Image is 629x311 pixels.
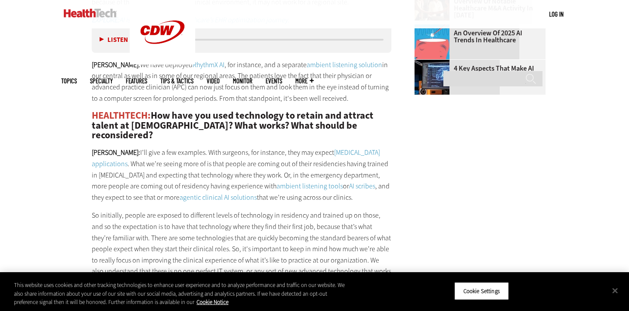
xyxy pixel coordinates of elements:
a: MonITor [233,78,252,84]
img: Home [64,9,117,17]
a: Log in [549,10,563,18]
div: User menu [549,10,563,19]
button: Close [605,281,625,300]
span: Specialty [90,78,113,84]
a: Tips & Tactics [160,78,194,84]
a: Events [266,78,282,84]
a: AI scribes [349,181,375,191]
a: Features [126,78,147,84]
p: So initially, people are exposed to different levels of technology in residency and trained up on... [92,210,391,288]
p: I’ll give a few examples. With surgeons, for instance, they may expect . What we’re seeing more o... [92,147,391,203]
a: CDW [130,58,195,67]
div: This website uses cookies and other tracking technologies to enhance user experience and to analy... [14,281,346,307]
span: More [295,78,314,84]
h2: How have you used technology to retain and attract talent at [DEMOGRAPHIC_DATA]? What works? What... [92,111,391,140]
span: Topics [61,78,77,84]
a: More information about your privacy [197,298,228,306]
a: agentic clinical AI solutions [180,193,257,202]
a: ambient listening tools [276,181,343,191]
a: Video [207,78,220,84]
a: ambient listening solution [307,60,382,69]
img: Desktop monitor with brain AI concept [415,60,449,95]
button: Cookie Settings [454,282,509,300]
span: HEALTHTECH: [92,109,151,122]
strong: [PERSON_NAME]: [92,148,140,157]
